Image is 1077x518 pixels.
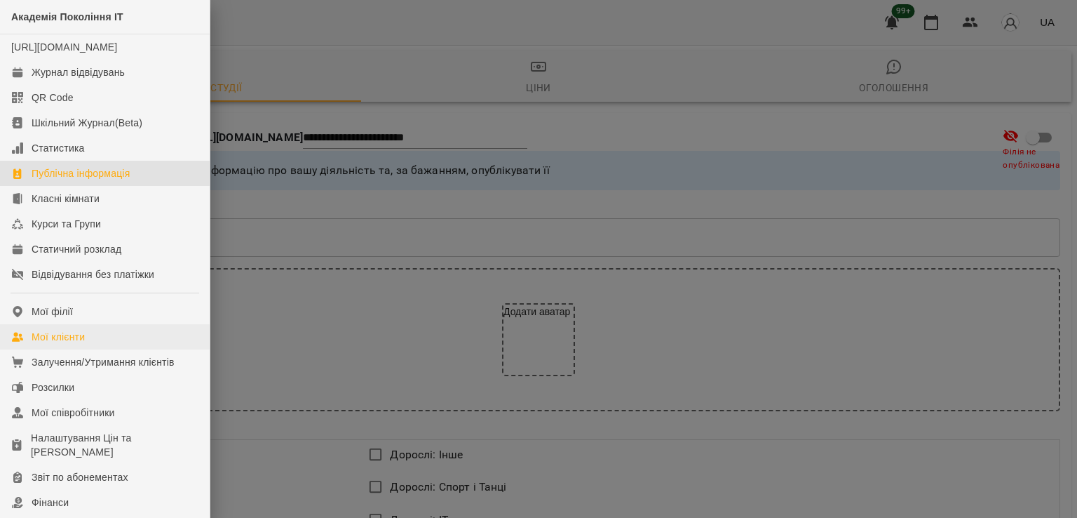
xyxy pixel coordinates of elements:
div: Шкільний Журнал(Beta) [32,116,142,130]
div: Залучення/Утримання клієнтів [32,355,175,369]
div: Статичний розклад [32,242,121,256]
div: Мої клієнти [32,330,85,344]
div: Курси та Групи [32,217,101,231]
div: Статистика [32,141,85,155]
div: QR Code [32,91,74,105]
div: Звіт по абонементах [32,470,128,484]
div: Публічна інформація [32,166,130,180]
div: Налаштування Цін та [PERSON_NAME] [31,431,198,459]
div: Розсилки [32,380,74,394]
div: Мої філії [32,305,73,319]
a: [URL][DOMAIN_NAME] [11,41,117,53]
div: Журнал відвідувань [32,65,125,79]
div: Фінанси [32,496,69,510]
div: Мої співробітники [32,406,115,420]
div: Відвідування без платіжки [32,267,154,281]
div: Класні кімнати [32,192,100,206]
span: Академія Покоління ІТ [11,11,123,22]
